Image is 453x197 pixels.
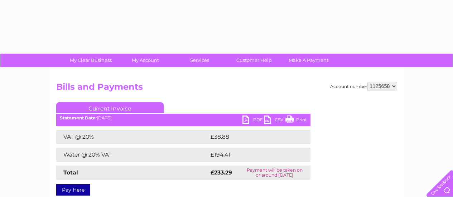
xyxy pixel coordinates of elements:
[285,115,307,126] a: Print
[209,130,297,144] td: £38.88
[61,54,120,67] a: My Clear Business
[279,54,338,67] a: Make A Payment
[56,130,209,144] td: VAT @ 20%
[209,148,297,162] td: £194.41
[170,54,229,67] a: Services
[56,148,209,162] td: Water @ 20% VAT
[60,115,97,120] b: Statement Date:
[211,169,232,176] strong: £233.29
[330,82,397,90] div: Account number
[225,54,284,67] a: Customer Help
[63,169,78,176] strong: Total
[116,54,175,67] a: My Account
[264,115,285,126] a: CSV
[56,115,310,120] div: [DATE]
[56,82,397,95] h2: Bills and Payments
[239,166,310,180] td: Payment will be taken on or around [DATE]
[242,115,264,126] a: PDF
[56,102,164,113] a: Current Invoice
[56,184,90,196] a: Pay Here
